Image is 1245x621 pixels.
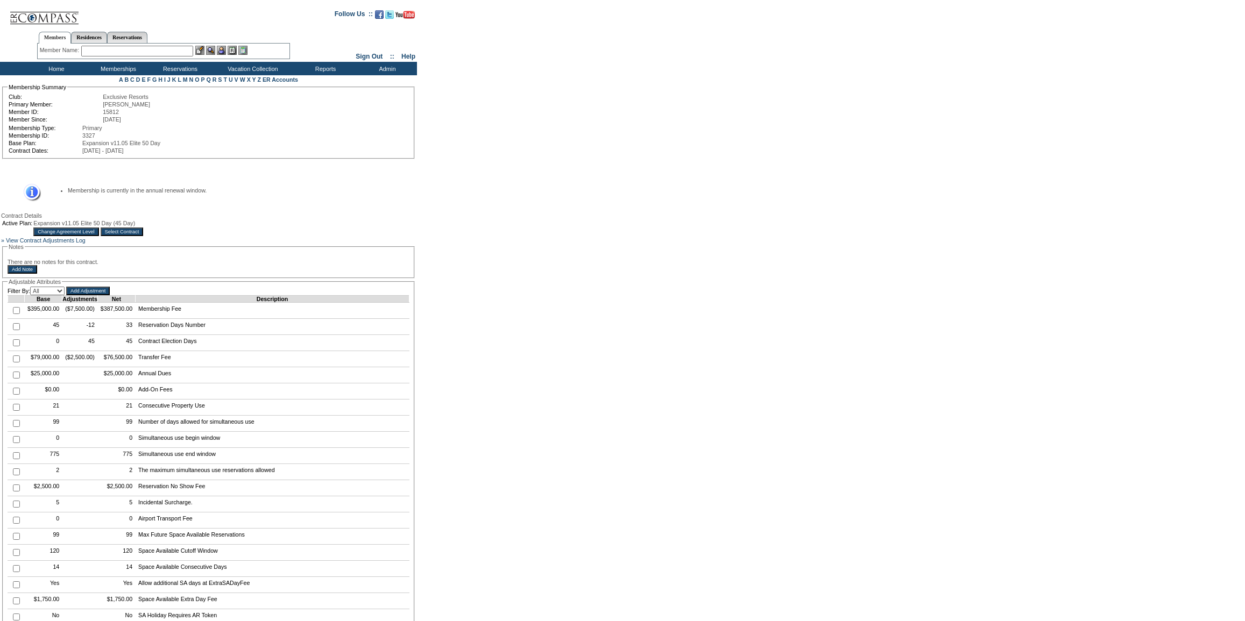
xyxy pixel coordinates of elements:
[9,147,81,154] td: Contract Dates:
[136,480,409,496] td: Reservation No Show Fee
[25,512,62,529] td: 0
[8,265,37,274] input: Add Note
[178,76,181,83] a: L
[210,62,293,75] td: Vacation Collection
[25,335,62,351] td: 0
[375,10,384,19] img: Become our fan on Facebook
[9,116,102,123] td: Member Since:
[164,76,166,83] a: I
[201,76,205,83] a: P
[167,76,171,83] a: J
[375,13,384,20] a: Become our fan on Facebook
[25,593,62,609] td: $1,750.00
[62,351,98,367] td: ($2,500.00)
[103,109,119,115] span: 15812
[97,399,135,416] td: 21
[97,335,135,351] td: 45
[97,561,135,577] td: 14
[136,399,409,416] td: Consecutive Property Use
[82,132,95,139] span: 3327
[62,296,98,303] td: Adjustments
[238,46,247,55] img: b_calculator.gif
[25,319,62,335] td: 45
[25,529,62,545] td: 99
[136,593,409,609] td: Space Available Extra Day Fee
[195,76,199,83] a: O
[97,448,135,464] td: 775
[25,383,62,399] td: $0.00
[8,279,62,285] legend: Adjustable Attributes
[97,480,135,496] td: $2,500.00
[1,237,86,244] a: » View Contract Adjustments Log
[136,367,409,383] td: Annual Dues
[86,62,148,75] td: Memberships
[172,76,176,83] a: K
[103,101,150,108] span: [PERSON_NAME]
[8,259,98,265] span: There are no notes for this contract.
[218,76,222,83] a: S
[101,227,144,236] input: Select Contract
[355,62,417,75] td: Admin
[223,76,227,83] a: T
[206,46,215,55] img: View
[25,303,62,319] td: $395,000.00
[247,76,251,83] a: X
[206,76,210,83] a: Q
[107,32,147,43] a: Reservations
[62,303,98,319] td: ($7,500.00)
[142,76,145,83] a: E
[62,319,98,335] td: -12
[136,416,409,432] td: Number of days allowed for simultaneous use
[183,76,188,83] a: M
[136,561,409,577] td: Space Available Consecutive Days
[136,529,409,545] td: Max Future Space Available Reservations
[263,76,298,83] a: ER Accounts
[136,464,409,480] td: The maximum simultaneous use reservations allowed
[40,46,81,55] div: Member Name:
[62,335,98,351] td: 45
[97,577,135,593] td: Yes
[97,593,135,609] td: $1,750.00
[257,76,261,83] a: Z
[97,383,135,399] td: $0.00
[25,399,62,416] td: 21
[8,244,25,250] legend: Notes
[97,496,135,512] td: 5
[2,220,32,226] td: Active Plan:
[356,53,383,60] a: Sign Out
[9,132,81,139] td: Membership ID:
[252,76,256,83] a: Y
[195,46,204,55] img: b_edit.gif
[158,76,162,83] a: H
[152,76,157,83] a: G
[119,76,123,83] a: A
[136,577,409,593] td: Allow additional SA days at ExtraSADayFee
[136,496,409,512] td: Incidental Surcharge.
[68,187,399,194] li: Membership is currently in the annual renewal window.
[25,496,62,512] td: 5
[385,13,394,20] a: Follow us on Twitter
[25,545,62,561] td: 120
[103,94,148,100] span: Exclusive Resorts
[97,367,135,383] td: $25,000.00
[97,464,135,480] td: 2
[136,76,140,83] a: D
[213,76,217,83] a: R
[9,94,102,100] td: Club:
[97,296,135,303] td: Net
[8,84,67,90] legend: Membership Summary
[401,53,415,60] a: Help
[136,296,409,303] td: Description
[33,220,135,226] span: Expansion v11.05 Elite 50 Day (45 Day)
[82,147,124,154] span: [DATE] - [DATE]
[25,480,62,496] td: $2,500.00
[97,529,135,545] td: 99
[25,577,62,593] td: Yes
[235,76,238,83] a: V
[33,227,98,236] input: Change Agreement Level
[148,62,210,75] td: Reservations
[82,125,102,131] span: Primary
[228,46,237,55] img: Reservations
[136,512,409,529] td: Airport Transport Fee
[97,416,135,432] td: 99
